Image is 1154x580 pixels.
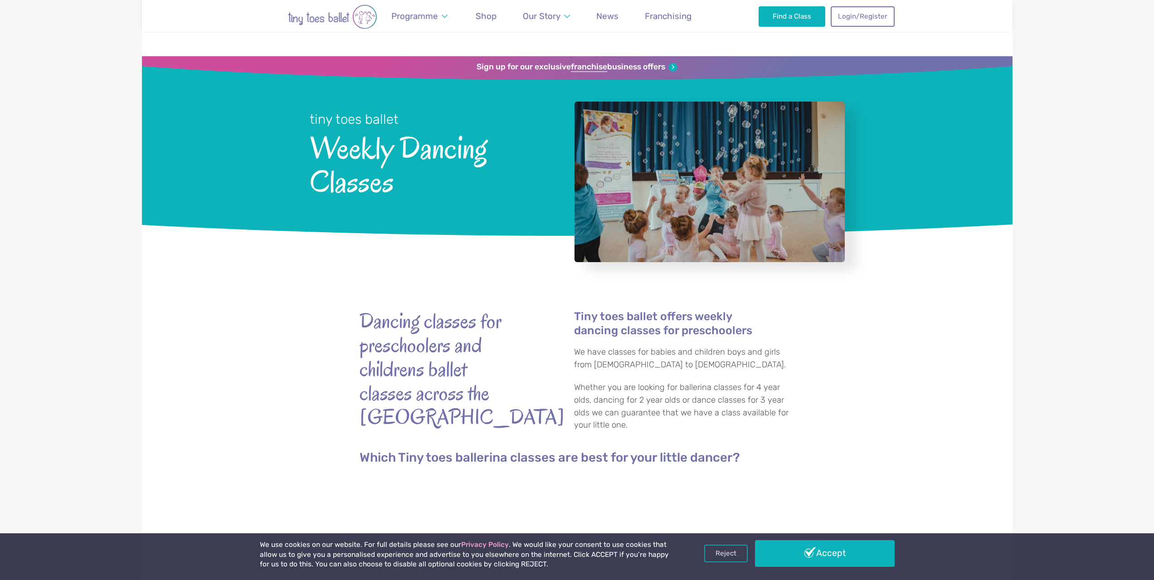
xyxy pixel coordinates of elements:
span: News [596,11,618,21]
a: Sign up for our exclusivefranchisebusiness offers [477,62,677,72]
span: Weekly Dancing Classes [310,128,550,199]
p: We have classes for babies and children boys and girls from [DEMOGRAPHIC_DATA] to [DEMOGRAPHIC_DA... [574,346,795,371]
img: tiny toes ballet [260,5,405,29]
a: News [592,5,623,27]
a: Accept [755,540,895,566]
p: Whether you are looking for ballerina classes for 4 year olds, dancing for 2 year olds or dance c... [574,381,795,431]
a: dancing classes for preschoolers [574,325,752,337]
a: Programme [387,5,452,27]
a: Shop [472,5,501,27]
strong: Dancing classes for preschoolers and childrens ballet classes across the [GEOGRAPHIC_DATA] [360,309,523,429]
h2: Which Tiny toes ballerina classes are best for your little dancer? [360,450,795,465]
a: Reject [704,545,748,562]
p: We use cookies on our website. For full details please see our . We would like your consent to us... [260,540,672,570]
span: Our Story [523,11,560,21]
a: Our Story [518,5,574,27]
a: Login/Register [831,6,894,26]
span: Programme [391,11,438,21]
a: Find a Class [759,6,825,26]
h4: Tiny toes ballet offers weekly [574,309,795,337]
span: Shop [476,11,497,21]
small: tiny toes ballet [310,112,399,127]
strong: franchise [571,62,607,72]
a: Franchising [641,5,696,27]
a: Privacy Policy [461,541,509,549]
span: Franchising [645,11,691,21]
